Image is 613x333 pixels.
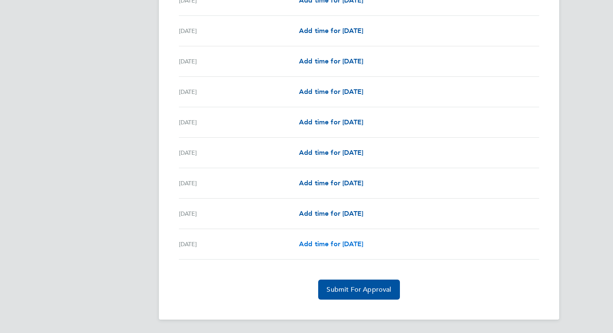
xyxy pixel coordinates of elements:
[299,209,363,219] a: Add time for [DATE]
[179,178,299,188] div: [DATE]
[299,88,363,96] span: Add time for [DATE]
[299,87,363,97] a: Add time for [DATE]
[179,56,299,66] div: [DATE]
[179,209,299,219] div: [DATE]
[299,148,363,158] a: Add time for [DATE]
[299,56,363,66] a: Add time for [DATE]
[299,118,363,126] span: Add time for [DATE]
[299,239,363,249] a: Add time for [DATE]
[299,149,363,156] span: Add time for [DATE]
[179,117,299,127] div: [DATE]
[299,209,363,217] span: Add time for [DATE]
[179,26,299,36] div: [DATE]
[299,57,363,65] span: Add time for [DATE]
[299,26,363,36] a: Add time for [DATE]
[299,117,363,127] a: Add time for [DATE]
[179,239,299,249] div: [DATE]
[299,240,363,248] span: Add time for [DATE]
[179,87,299,97] div: [DATE]
[299,178,363,188] a: Add time for [DATE]
[179,148,299,158] div: [DATE]
[327,285,391,294] span: Submit For Approval
[299,179,363,187] span: Add time for [DATE]
[299,27,363,35] span: Add time for [DATE]
[318,280,399,300] button: Submit For Approval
